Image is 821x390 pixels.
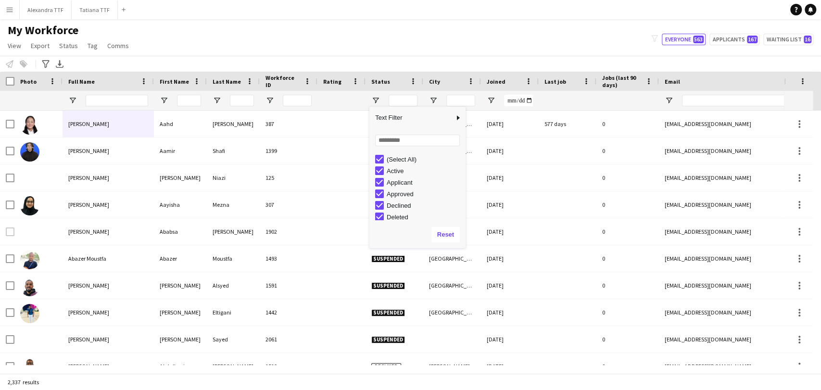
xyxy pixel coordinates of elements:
[371,309,405,316] span: Suspended
[31,41,50,50] span: Export
[539,111,596,137] div: 577 days
[8,23,78,38] span: My Workforce
[154,218,207,245] div: Ababsa
[68,282,109,289] span: [PERSON_NAME]
[446,95,475,106] input: City Filter Input
[481,111,539,137] div: [DATE]
[596,111,659,137] div: 0
[59,41,78,50] span: Status
[160,96,168,105] button: Open Filter Menu
[207,272,260,299] div: Alsyed
[662,34,706,45] button: Everyone563
[487,96,495,105] button: Open Filter Menu
[596,245,659,272] div: 0
[20,358,39,377] img: Abdalbagi Elsheikh
[481,326,539,352] div: [DATE]
[68,363,109,370] span: [PERSON_NAME]
[371,255,405,263] span: Suspended
[596,138,659,164] div: 0
[207,299,260,326] div: Eltigani
[20,304,39,323] img: Abbas Eltigani
[481,218,539,245] div: [DATE]
[369,153,466,280] div: Filter List
[68,147,109,154] span: [PERSON_NAME]
[323,78,341,85] span: Rating
[103,39,133,52] a: Comms
[54,58,65,70] app-action-btn: Export XLSX
[665,96,673,105] button: Open Filter Menu
[387,190,463,198] div: Approved
[68,78,95,85] span: Full Name
[84,39,101,52] a: Tag
[72,0,118,19] button: Tatiana TTF
[283,95,312,106] input: Workforce ID Filter Input
[68,174,109,181] span: [PERSON_NAME]
[68,228,109,235] span: [PERSON_NAME]
[596,218,659,245] div: 0
[387,202,463,209] div: Declined
[20,78,37,85] span: Photo
[154,326,207,352] div: [PERSON_NAME]
[68,255,106,262] span: Abazer Moustfa
[213,96,221,105] button: Open Filter Menu
[260,272,317,299] div: 1591
[40,58,51,70] app-action-btn: Advanced filters
[20,250,39,269] img: Abazer Moustfa
[20,115,39,135] img: Aahd Abdullah
[265,74,300,88] span: Workforce ID
[375,135,460,146] input: Search filter values
[481,245,539,272] div: [DATE]
[504,95,533,106] input: Joined Filter Input
[371,363,401,370] span: Declined
[596,164,659,191] div: 0
[763,34,813,45] button: Waiting list16
[68,336,109,343] span: [PERSON_NAME]
[207,138,260,164] div: Shafi
[481,191,539,218] div: [DATE]
[68,96,77,105] button: Open Filter Menu
[387,179,463,186] div: Applicant
[154,272,207,299] div: [PERSON_NAME]
[596,272,659,299] div: 0
[20,196,39,215] img: Aayisha Mezna
[481,272,539,299] div: [DATE]
[596,326,659,352] div: 0
[207,326,260,352] div: Sayed
[207,164,260,191] div: Niazi
[4,39,25,52] a: View
[6,227,14,236] input: Row Selection is disabled for this row (unchecked)
[107,41,129,50] span: Comms
[154,245,207,272] div: Abazer
[371,336,405,343] span: Suspended
[481,299,539,326] div: [DATE]
[55,39,82,52] a: Status
[387,214,463,221] div: Deleted
[423,299,481,326] div: [GEOGRAPHIC_DATA]
[747,36,758,43] span: 167
[207,191,260,218] div: Mezna
[207,245,260,272] div: Moustfa
[20,0,72,19] button: Alexandra TTF
[260,326,317,352] div: 2061
[387,167,463,175] div: Active
[20,142,39,162] img: Aamir Shafi
[86,95,148,106] input: Full Name Filter Input
[804,36,811,43] span: 16
[369,110,454,126] span: Text Filter
[423,245,481,272] div: [GEOGRAPHIC_DATA]
[207,353,260,379] div: [PERSON_NAME]
[371,78,390,85] span: Status
[154,138,207,164] div: Aamir
[423,272,481,299] div: [GEOGRAPHIC_DATA]
[68,201,109,208] span: [PERSON_NAME]
[265,96,274,105] button: Open Filter Menu
[481,353,539,379] div: [DATE]
[602,74,642,88] span: Jobs (last 90 days)
[429,96,438,105] button: Open Filter Menu
[260,353,317,379] div: 1519
[481,138,539,164] div: [DATE]
[260,299,317,326] div: 1442
[389,95,417,106] input: Status Filter Input
[387,156,463,163] div: (Select All)
[693,36,704,43] span: 563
